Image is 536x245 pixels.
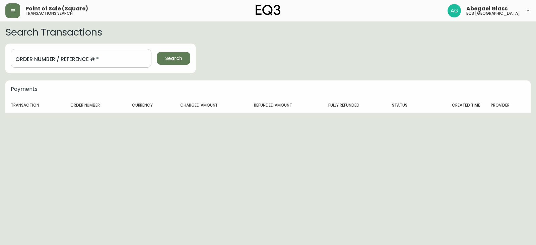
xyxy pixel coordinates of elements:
[426,98,485,113] th: Created Time
[25,6,88,11] span: Point of Sale (Square)
[485,98,531,113] th: Provider
[127,98,175,113] th: Currency
[157,52,190,65] button: Search
[323,98,387,113] th: Fully Refunded
[165,54,182,63] span: Search
[25,11,73,15] h5: transactions search
[11,86,525,93] h5: Payments
[249,98,323,113] th: Refunded Amount
[5,98,531,113] table: payments table
[466,6,508,11] span: Abegael Glass
[256,5,280,15] img: logo
[387,98,426,113] th: Status
[448,4,461,17] img: ffcb3a98c62deb47deacec1bf39f4e65
[5,27,531,38] h2: Search Transactions
[175,98,249,113] th: Charged Amount
[466,11,520,15] h5: eq3 [GEOGRAPHIC_DATA]
[65,98,127,113] th: Order Number
[5,98,65,113] th: Transaction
